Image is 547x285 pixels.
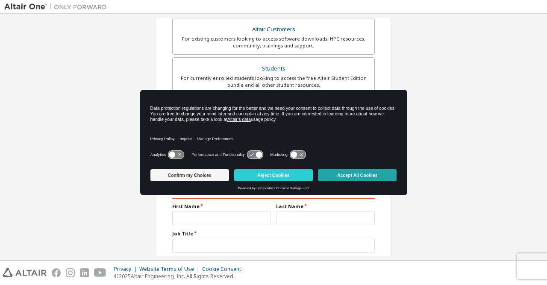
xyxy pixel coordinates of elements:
label: Last Name [276,203,375,210]
div: Cookie Consent [202,266,246,273]
img: instagram.svg [66,268,75,277]
img: altair_logo.svg [3,268,47,277]
div: For existing customers looking to access software downloads, HPC resources, community, trainings ... [178,35,369,49]
img: youtube.svg [94,268,106,277]
img: facebook.svg [52,268,61,277]
div: Website Terms of Use [139,266,202,273]
div: Altair Customers [178,24,369,35]
p: © 2025 Altair Engineering, Inc. All Rights Reserved. [114,273,246,280]
img: Altair One [4,3,111,11]
label: First Name [172,203,271,210]
div: For currently enrolled students looking to access the free Altair Student Edition bundle and all ... [178,75,369,88]
img: linkedin.svg [80,268,89,277]
div: Students [178,63,369,75]
label: Job Title [172,230,375,237]
div: Privacy [114,266,139,273]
